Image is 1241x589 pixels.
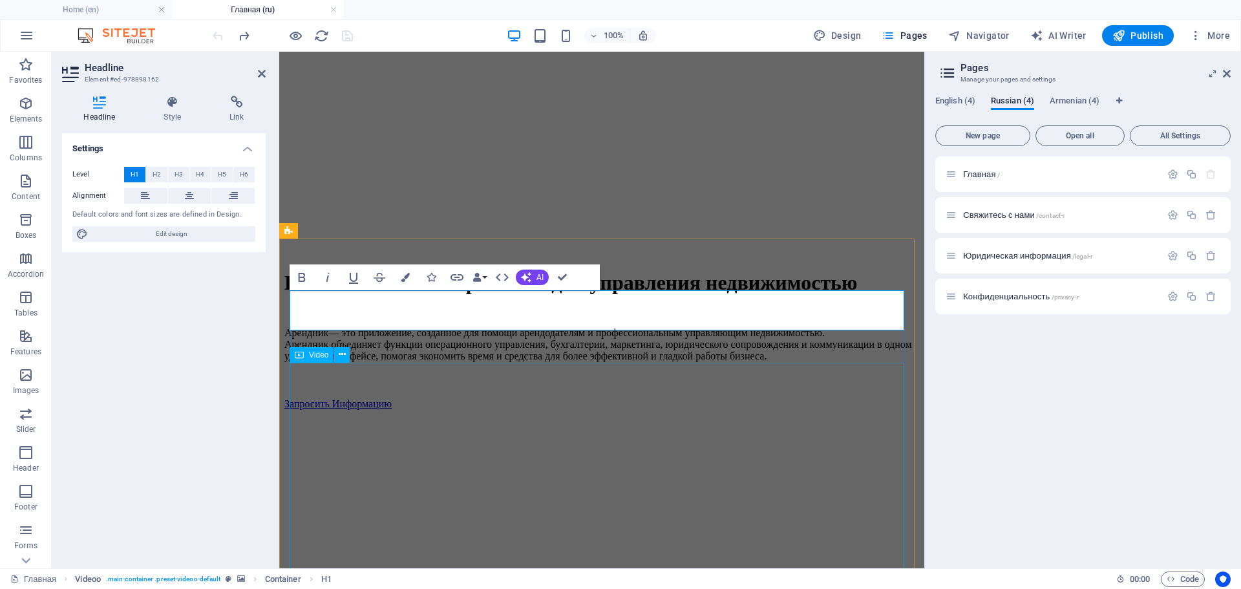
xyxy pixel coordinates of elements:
div: Language Tabs [935,96,1231,120]
i: Redo: Edit headline (Ctrl+Y, ⌘+Y) [237,28,251,43]
button: Link [445,264,469,290]
span: 00 00 [1130,572,1150,587]
i: This element contains a background [237,575,245,583]
span: Russian (4) [991,93,1034,111]
button: Click here to leave preview mode and continue editing [288,28,303,43]
button: H6 [233,167,255,182]
button: Edit design [72,226,255,242]
span: H3 [175,167,183,182]
div: Duplicate [1186,209,1197,220]
button: H1 [124,167,145,182]
button: HTML [490,264,514,290]
span: /contact-r [1036,212,1065,219]
div: Remove [1205,209,1216,220]
h2: Pages [960,62,1231,74]
button: Italic (Ctrl+I) [315,264,340,290]
p: Elements [10,114,43,124]
button: AI [516,270,549,285]
button: Bold (Ctrl+B) [290,264,314,290]
button: Colors [393,264,418,290]
button: H3 [168,167,189,182]
div: Duplicate [1186,250,1197,261]
span: Video [309,351,328,359]
span: / [997,171,1000,178]
h3: Manage your pages and settings [960,74,1205,85]
h4: Settings [62,133,266,156]
button: H4 [190,167,211,182]
span: Navigator [948,29,1010,42]
div: Duplicate [1186,169,1197,180]
span: Armenian (4) [1050,93,1099,111]
label: Alignment [72,188,124,204]
span: Edit design [92,226,251,242]
span: H4 [196,167,204,182]
p: Accordion [8,269,44,279]
span: Click to open page [963,251,1092,261]
button: Confirm (Ctrl+⏎) [550,264,575,290]
span: H1 [131,167,139,182]
button: reload [313,28,329,43]
span: Главная [963,169,1000,179]
button: Design [808,25,867,46]
span: More [1189,29,1230,42]
p: Columns [10,153,42,163]
button: Data Bindings [471,264,489,290]
button: AI Writer [1025,25,1092,46]
img: Editor Logo [74,28,171,43]
span: Design [813,29,862,42]
button: Usercentrics [1215,572,1231,587]
span: New page [941,132,1024,140]
i: Reload page [314,28,329,43]
span: Code [1167,572,1199,587]
div: Главная/ [959,170,1161,178]
button: Pages [876,25,932,46]
h4: Link [208,96,266,123]
p: Favorites [9,75,42,85]
h3: Element #ed-978898162 [85,74,240,85]
button: Publish [1102,25,1174,46]
span: H5 [218,167,226,182]
div: The startpage cannot be deleted [1205,169,1216,180]
p: Content [12,191,40,202]
i: This element is a customizable preset [226,575,231,583]
button: All Settings [1130,125,1231,146]
span: H2 [153,167,161,182]
div: Design (Ctrl+Alt+Y) [808,25,867,46]
div: Settings [1167,291,1178,302]
p: Forms [14,541,37,551]
button: Underline (Ctrl+U) [341,264,366,290]
button: Strikethrough [367,264,392,290]
p: Tables [14,308,37,318]
button: Icons [419,264,443,290]
p: Header [13,463,39,473]
button: Navigator [943,25,1015,46]
span: English (4) [935,93,975,111]
span: Open all [1041,132,1119,140]
button: H5 [211,167,233,182]
div: Remove [1205,291,1216,302]
div: Settings [1167,169,1178,180]
span: . main-container .preset-videoo-default [106,572,221,587]
p: Slider [16,424,36,434]
div: Settings [1167,250,1178,261]
span: Publish [1112,29,1163,42]
button: H2 [146,167,167,182]
div: Settings [1167,209,1178,220]
div: Конфиденциальность/privacy-r [959,292,1161,301]
i: On resize automatically adjust zoom level to fit chosen device. [637,30,649,41]
span: Click to select. Double-click to edit [75,572,101,587]
div: Duplicate [1186,291,1197,302]
button: New page [935,125,1030,146]
div: Юридическая информация/legal-r [959,252,1161,260]
span: All Settings [1136,132,1225,140]
p: Features [10,347,41,357]
h4: Headline [62,96,142,123]
span: /legal-r [1072,253,1092,260]
p: Boxes [16,230,37,241]
span: Click to open page [963,292,1079,301]
h4: Главная (ru) [172,3,344,17]
span: : [1139,574,1141,584]
span: Click to select. Double-click to edit [265,572,301,587]
span: /privacy-r [1052,294,1079,301]
div: Remove [1205,250,1216,261]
